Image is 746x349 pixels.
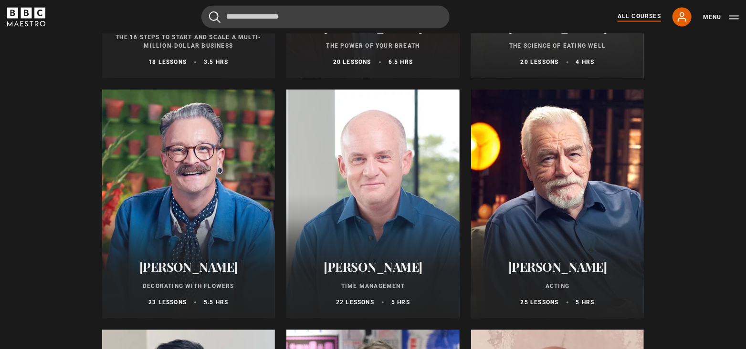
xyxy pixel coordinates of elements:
p: 4 hrs [576,58,595,66]
input: Search [201,5,450,28]
p: 25 lessons [521,298,559,307]
p: 5 hrs [391,298,410,307]
p: The Power of Your Breath [298,41,448,50]
p: Time Management [298,282,448,290]
a: [PERSON_NAME] Acting 25 lessons 5 hrs [471,89,644,318]
a: [PERSON_NAME] Time Management 22 lessons 5 hrs [286,89,460,318]
p: 18 lessons [148,58,187,66]
p: Decorating With Flowers [114,282,264,290]
button: Submit the search query [209,11,221,23]
p: The 16 Steps to Start and Scale a Multi-Million-Dollar Business [114,33,264,50]
h2: [PERSON_NAME] [114,259,264,274]
h2: [PERSON_NAME] [483,259,633,274]
h2: [PERSON_NAME] [298,259,448,274]
svg: BBC Maestro [7,7,45,26]
p: 5.5 hrs [204,298,228,307]
p: Acting [483,282,633,290]
p: 3.5 hrs [204,58,228,66]
p: The Science of Eating Well [483,41,633,50]
h2: [PERSON_NAME] [483,19,633,34]
button: Toggle navigation [703,12,739,22]
p: 23 lessons [148,298,187,307]
p: 20 lessons [333,58,371,66]
p: 20 lessons [521,58,559,66]
a: All Courses [618,12,661,21]
a: [PERSON_NAME] Decorating With Flowers 23 lessons 5.5 hrs [102,89,275,318]
p: 22 lessons [336,298,374,307]
p: 6.5 hrs [389,58,413,66]
h2: [PERSON_NAME] [298,19,448,34]
p: 5 hrs [576,298,595,307]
